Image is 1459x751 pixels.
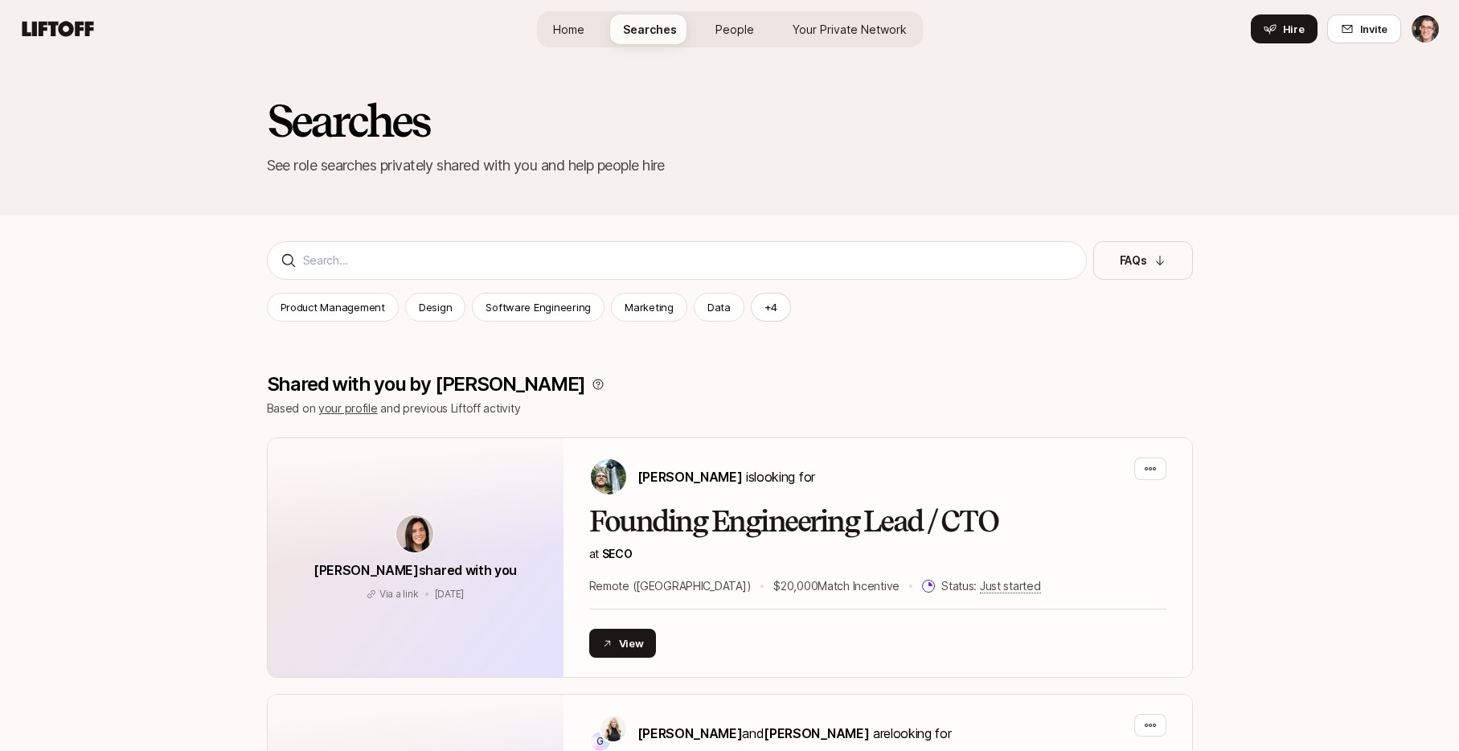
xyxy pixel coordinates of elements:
[793,21,907,38] span: Your Private Network
[1412,15,1439,43] img: Eric Smith
[1327,14,1401,43] button: Invite
[742,725,869,741] span: and
[941,577,1040,596] p: Status:
[553,21,584,38] span: Home
[589,506,1166,538] h2: Founding Engineering Lead / CTO
[540,14,597,44] a: Home
[318,401,378,415] a: your profile
[419,299,452,315] p: Design
[780,14,920,44] a: Your Private Network
[1093,241,1193,280] button: FAQs
[589,577,752,596] p: Remote ([GEOGRAPHIC_DATA])
[435,588,465,600] span: August 7, 2025 12:33pm
[314,562,517,578] span: [PERSON_NAME] shared with you
[267,96,1193,145] h2: Searches
[707,299,731,315] p: Data
[610,14,690,44] a: Searches
[379,587,419,601] p: Via a link
[596,732,604,751] p: G
[1360,21,1387,37] span: Invite
[396,515,433,552] img: avatar-url
[589,629,657,658] button: View
[486,299,591,315] p: Software Engineering
[600,716,626,741] img: Kait Stephens
[1283,21,1305,37] span: Hire
[637,723,952,744] p: are looking for
[715,21,754,38] span: People
[1411,14,1440,43] button: Eric Smith
[1251,14,1318,43] button: Hire
[773,577,900,596] p: $20,000 Match Incentive
[267,399,1193,418] p: Based on and previous Liftoff activity
[303,251,1073,270] input: Search...
[764,725,869,741] span: [PERSON_NAME]
[980,579,1041,593] span: Just started
[703,14,767,44] a: People
[623,21,677,38] span: Searches
[625,299,674,315] p: Marketing
[602,547,633,560] span: SECO
[637,469,743,485] span: [PERSON_NAME]
[267,154,1193,177] p: See role searches privately shared with you and help people hire
[589,544,1166,564] p: at
[267,373,586,396] p: Shared with you by [PERSON_NAME]
[1120,251,1147,270] p: FAQs
[637,466,815,487] p: is looking for
[591,459,626,495] img: Carter Cleveland
[637,725,743,741] span: [PERSON_NAME]
[281,299,385,315] p: Product Management
[751,293,792,322] button: +4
